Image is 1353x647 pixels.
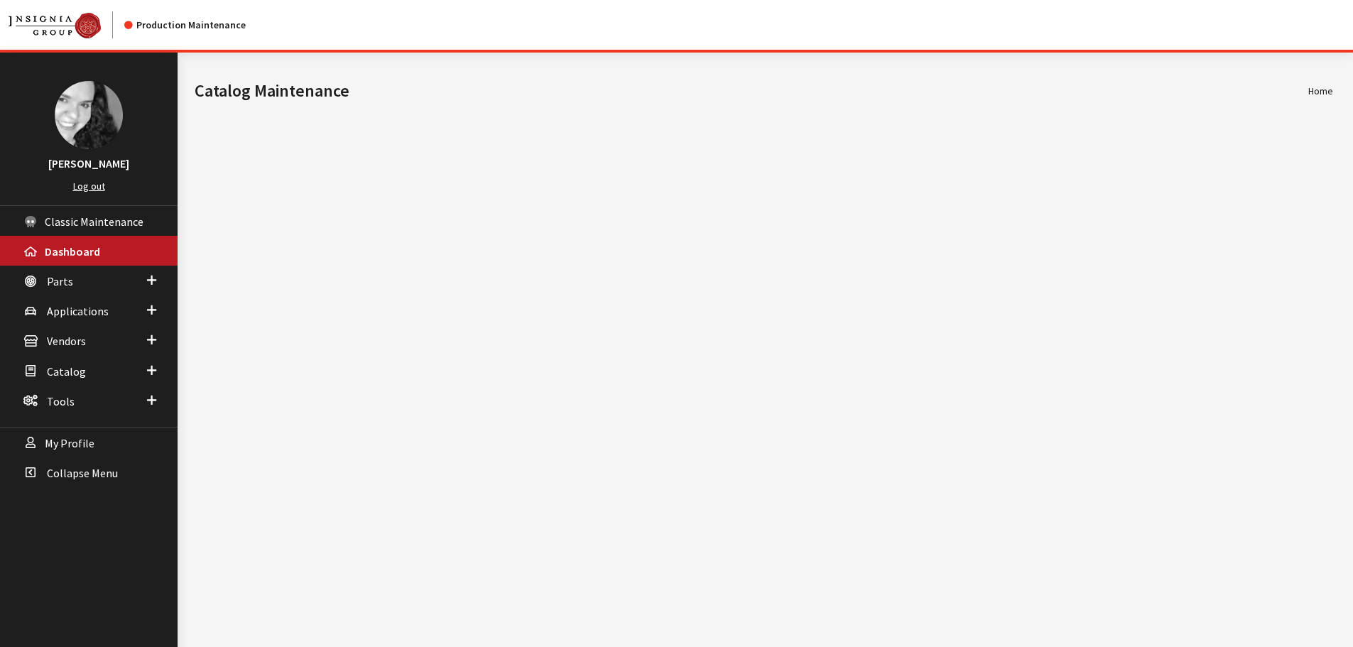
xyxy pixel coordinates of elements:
[45,214,143,229] span: Classic Maintenance
[55,81,123,149] img: Khrystal Dorton
[195,78,1308,104] h1: Catalog Maintenance
[47,335,86,349] span: Vendors
[47,274,73,288] span: Parts
[45,244,100,259] span: Dashboard
[47,394,75,408] span: Tools
[124,18,246,33] div: Production Maintenance
[14,155,163,172] h3: [PERSON_NAME]
[9,13,101,38] img: Catalog Maintenance
[47,364,86,379] span: Catalog
[9,11,124,38] a: Insignia Group logo
[47,304,109,318] span: Applications
[47,466,118,480] span: Collapse Menu
[1308,84,1333,99] li: Home
[73,180,105,192] a: Log out
[45,436,94,450] span: My Profile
